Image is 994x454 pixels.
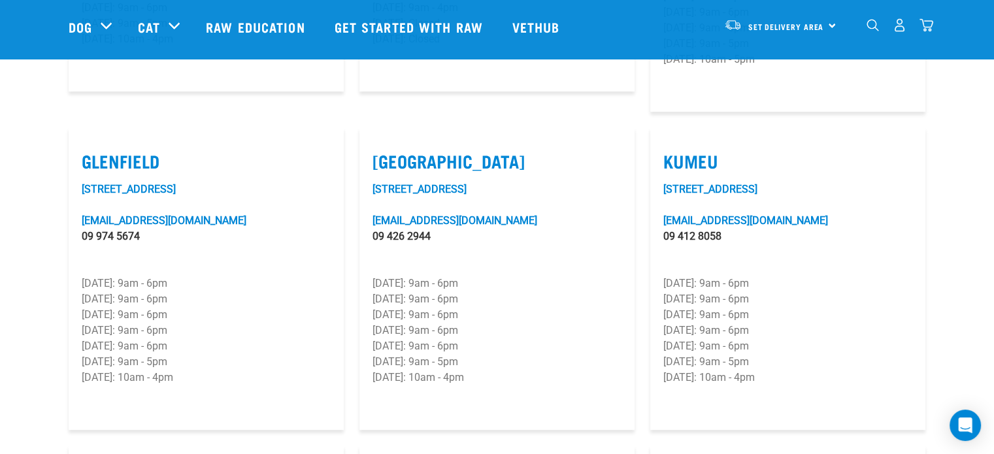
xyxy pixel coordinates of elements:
a: [EMAIL_ADDRESS][DOMAIN_NAME] [663,214,828,227]
p: [DATE]: 9am - 5pm [663,354,912,370]
p: [DATE]: 9am - 6pm [82,323,331,338]
a: Vethub [499,1,576,53]
span: Set Delivery Area [748,24,824,29]
p: [DATE]: 9am - 6pm [373,291,621,307]
img: user.png [893,18,906,32]
a: 09 974 5674 [82,230,140,242]
p: [DATE]: 9am - 6pm [663,307,912,323]
img: home-icon-1@2x.png [867,19,879,31]
a: Raw Education [193,1,321,53]
img: home-icon@2x.png [919,18,933,32]
p: [DATE]: 9am - 6pm [373,307,621,323]
a: [STREET_ADDRESS] [82,183,176,195]
p: [DATE]: 9am - 6pm [663,338,912,354]
p: [DATE]: 9am - 5pm [82,354,331,370]
a: [STREET_ADDRESS] [373,183,467,195]
p: [DATE]: 9am - 6pm [82,307,331,323]
p: [DATE]: 9am - 6pm [373,276,621,291]
div: Open Intercom Messenger [950,410,981,441]
p: [DATE]: 9am - 6pm [82,276,331,291]
a: Get started with Raw [322,1,499,53]
p: [DATE]: 9am - 6pm [663,323,912,338]
a: Cat [138,17,160,37]
p: [DATE]: 10am - 4pm [663,370,912,385]
label: Glenfield [82,151,331,171]
a: 09 412 8058 [663,230,721,242]
p: [DATE]: 10am - 4pm [373,370,621,385]
p: [DATE]: 10am - 4pm [82,370,331,385]
p: [DATE]: 9am - 6pm [373,323,621,338]
img: van-moving.png [724,19,742,31]
a: 09 426 2944 [373,230,431,242]
a: [EMAIL_ADDRESS][DOMAIN_NAME] [82,214,246,227]
p: [DATE]: 9am - 6pm [663,276,912,291]
p: [DATE]: 9am - 5pm [373,354,621,370]
p: [DATE]: 9am - 6pm [82,338,331,354]
p: [DATE]: 9am - 6pm [663,291,912,307]
a: [EMAIL_ADDRESS][DOMAIN_NAME] [373,214,537,227]
p: [DATE]: 9am - 6pm [82,291,331,307]
label: [GEOGRAPHIC_DATA] [373,151,621,171]
a: Dog [69,17,92,37]
a: [STREET_ADDRESS] [663,183,757,195]
p: [DATE]: 9am - 6pm [373,338,621,354]
label: Kumeu [663,151,912,171]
